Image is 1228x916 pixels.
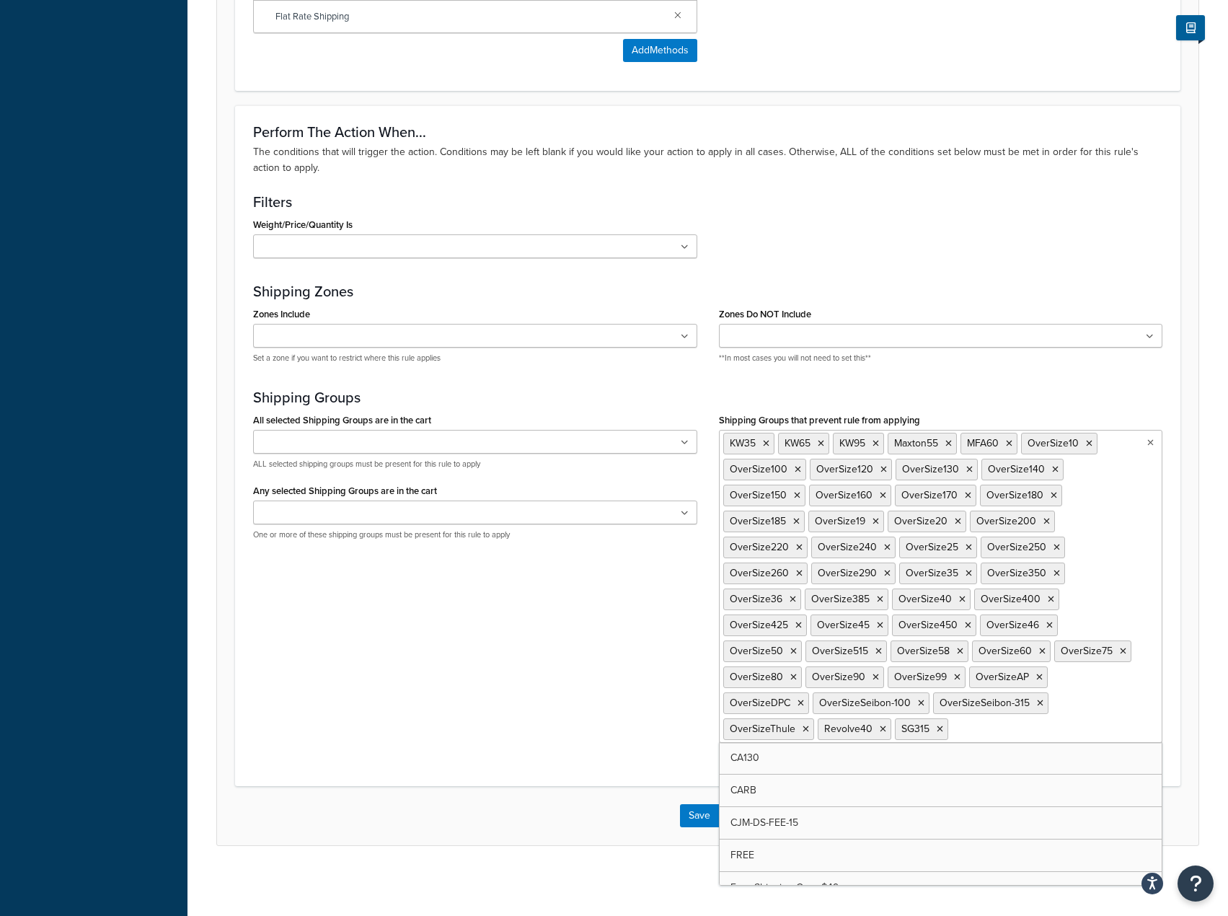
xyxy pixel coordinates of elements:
[839,436,865,451] span: KW95
[906,540,958,555] span: OverSize25
[976,514,1036,529] span: OverSize200
[816,462,873,477] span: OverSize120
[253,144,1162,176] p: The conditions that will trigger the action. Conditions may be left blank if you would like your ...
[720,840,1162,871] a: FREE
[815,514,865,529] span: OverSize19
[818,540,877,555] span: OverSize240
[898,591,952,607] span: OverSize40
[818,565,877,581] span: OverSize290
[898,617,958,633] span: OverSize450
[730,880,839,895] span: Free Shipping Over $49
[1178,866,1214,902] button: Open Resource Center
[967,436,999,451] span: MFA60
[730,695,790,710] span: OverSizeDPC
[730,540,789,555] span: OverSize220
[730,462,787,477] span: OverSize100
[253,389,1162,405] h3: Shipping Groups
[623,39,697,62] button: AddMethods
[730,565,789,581] span: OverSize260
[902,462,959,477] span: OverSize130
[720,775,1162,806] a: CARB
[812,643,868,659] span: OverSize515
[987,565,1046,581] span: OverSize350
[730,815,798,830] span: CJM-DS-FEE-15
[253,283,1162,299] h3: Shipping Zones
[730,643,783,659] span: OverSize50
[906,565,958,581] span: OverSize35
[253,219,353,230] label: Weight/Price/Quantity Is
[253,485,437,496] label: Any selected Shipping Groups are in the cart
[730,669,783,684] span: OverSize80
[1028,436,1079,451] span: OverSize10
[894,436,938,451] span: Maxton55
[730,617,788,633] span: OverSize425
[986,488,1043,503] span: OverSize180
[894,669,947,684] span: OverSize99
[1061,643,1113,659] span: OverSize75
[1176,15,1205,40] button: Show Help Docs
[720,872,1162,904] a: Free Shipping Over $49
[816,488,873,503] span: OverSize160
[253,194,1162,210] h3: Filters
[719,415,920,426] label: Shipping Groups that prevent rule from applying
[253,309,310,320] label: Zones Include
[986,617,1039,633] span: OverSize46
[894,514,947,529] span: OverSize20
[730,514,786,529] span: OverSize185
[901,721,929,736] span: SG315
[730,488,787,503] span: OverSize150
[720,807,1162,839] a: CJM-DS-FEE-15
[253,459,697,470] p: ALL selected shipping groups must be present for this rule to apply
[976,669,1029,684] span: OverSizeAP
[730,783,756,798] span: CARB
[680,804,719,827] button: Save
[811,591,870,607] span: OverSize385
[719,309,811,320] label: Zones Do NOT Include
[981,591,1041,607] span: OverSize400
[719,353,1163,364] p: **In most cases you will not need to set this**
[253,124,1162,140] h3: Perform The Action When...
[730,721,795,736] span: OverSizeThule
[988,462,1045,477] span: OverSize140
[987,540,1046,555] span: OverSize250
[253,529,697,540] p: One or more of these shipping groups must be present for this rule to apply
[785,436,810,451] span: KW65
[901,488,958,503] span: OverSize170
[897,643,950,659] span: OverSize58
[730,847,754,863] span: FREE
[817,617,870,633] span: OverSize45
[730,750,759,765] span: CA130
[275,6,663,27] span: Flat Rate Shipping
[940,695,1030,710] span: OverSizeSeibon-315
[253,353,697,364] p: Set a zone if you want to restrict where this rule applies
[824,721,873,736] span: Revolve40
[720,742,1162,774] a: CA130
[253,415,431,426] label: All selected Shipping Groups are in the cart
[730,591,782,607] span: OverSize36
[730,436,756,451] span: KW35
[812,669,865,684] span: OverSize90
[979,643,1032,659] span: OverSize60
[819,695,911,710] span: OverSizeSeibon-100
